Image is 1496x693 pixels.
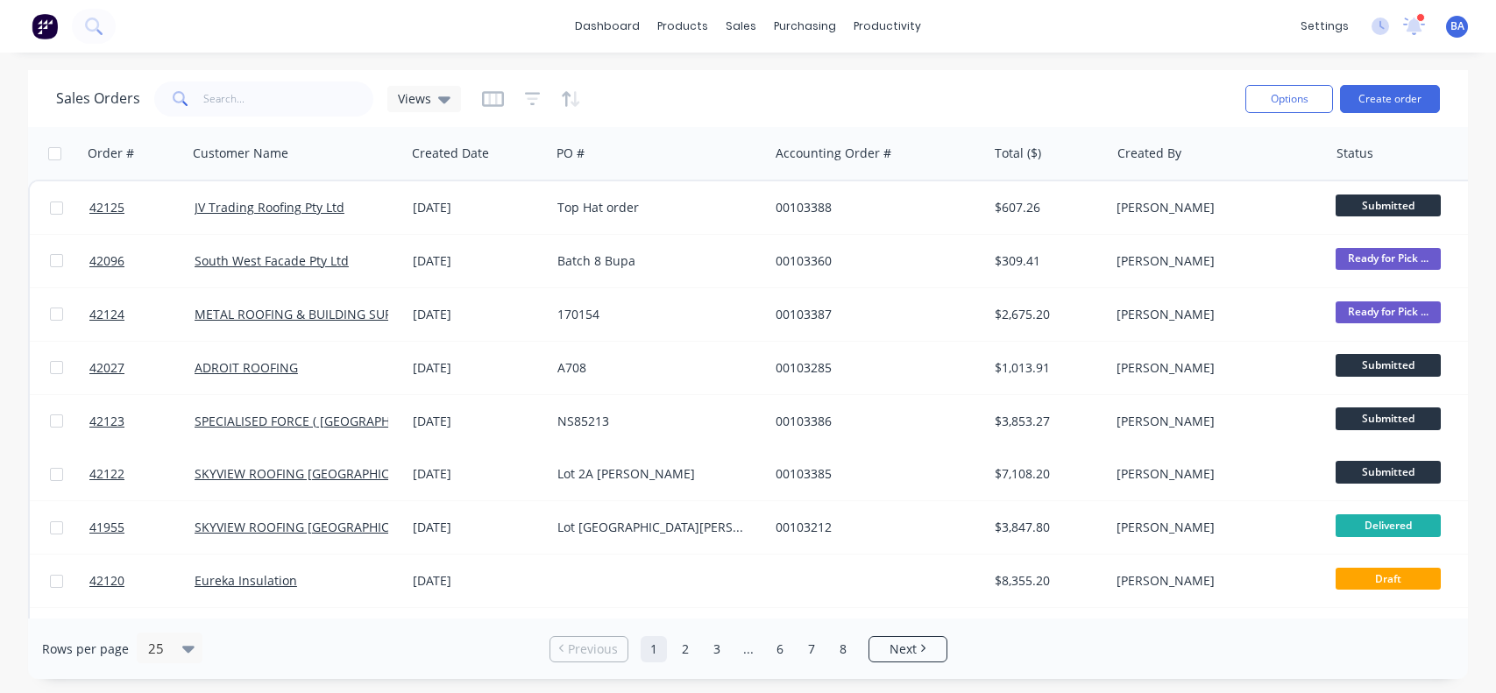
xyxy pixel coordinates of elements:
[413,465,543,483] div: [DATE]
[89,342,195,394] a: 42027
[557,359,752,377] div: A708
[195,306,472,322] a: METAL ROOFING & BUILDING SUPPLIES PTY LTD
[672,636,698,662] a: Page 2
[413,519,543,536] div: [DATE]
[1450,18,1464,34] span: BA
[557,145,585,162] div: PO #
[89,555,195,607] a: 42120
[203,81,374,117] input: Search...
[195,199,344,216] a: JV Trading Roofing Pty Ltd
[195,572,297,589] a: Eureka Insulation
[1117,572,1311,590] div: [PERSON_NAME]
[798,636,825,662] a: Page 7
[413,199,543,216] div: [DATE]
[1336,248,1441,270] span: Ready for Pick ...
[649,13,717,39] div: products
[735,636,762,662] a: Jump forward
[89,199,124,216] span: 42125
[566,13,649,39] a: dashboard
[89,413,124,430] span: 42123
[1117,252,1311,270] div: [PERSON_NAME]
[557,413,752,430] div: NS85213
[1336,301,1441,323] span: Ready for Pick ...
[89,252,124,270] span: 42096
[42,640,129,658] span: Rows per page
[1336,514,1441,536] span: Delivered
[413,306,543,323] div: [DATE]
[776,306,970,323] div: 00103387
[89,448,195,500] a: 42122
[542,636,954,662] ul: Pagination
[193,145,288,162] div: Customer Name
[557,465,752,483] div: Lot 2A [PERSON_NAME]
[89,501,195,554] a: 41955
[830,636,856,662] a: Page 8
[1117,519,1311,536] div: [PERSON_NAME]
[557,252,752,270] div: Batch 8 Bupa
[1292,13,1358,39] div: settings
[1245,85,1333,113] button: Options
[717,13,765,39] div: sales
[1117,306,1311,323] div: [PERSON_NAME]
[776,252,970,270] div: 00103360
[557,519,752,536] div: Lot [GEOGRAPHIC_DATA][PERSON_NAME]
[845,13,930,39] div: productivity
[776,465,970,483] div: 00103385
[776,199,970,216] div: 00103388
[1336,407,1441,429] span: Submitted
[195,465,450,482] a: SKYVIEW ROOFING [GEOGRAPHIC_DATA] P/L
[995,413,1097,430] div: $3,853.27
[195,359,298,376] a: ADROIT ROOFING
[995,252,1097,270] div: $309.41
[557,199,752,216] div: Top Hat order
[89,395,195,448] a: 42123
[776,145,891,162] div: Accounting Order #
[413,359,543,377] div: [DATE]
[568,640,618,658] span: Previous
[56,90,140,107] h1: Sales Orders
[398,89,431,108] span: Views
[89,306,124,323] span: 42124
[995,465,1097,483] div: $7,108.20
[89,181,195,234] a: 42125
[412,145,489,162] div: Created Date
[1117,465,1311,483] div: [PERSON_NAME]
[550,640,627,658] a: Previous page
[413,252,543,270] div: [DATE]
[195,519,450,535] a: SKYVIEW ROOFING [GEOGRAPHIC_DATA] P/L
[89,519,124,536] span: 41955
[413,572,543,590] div: [DATE]
[776,359,970,377] div: 00103285
[704,636,730,662] a: Page 3
[89,608,195,661] a: 42121
[88,145,134,162] div: Order #
[1336,568,1441,590] span: Draft
[89,572,124,590] span: 42120
[995,572,1097,590] div: $8,355.20
[995,519,1097,536] div: $3,847.80
[995,306,1097,323] div: $2,675.20
[1117,413,1311,430] div: [PERSON_NAME]
[869,640,947,658] a: Next page
[32,13,58,39] img: Factory
[1117,145,1181,162] div: Created By
[1336,194,1441,216] span: Submitted
[995,359,1097,377] div: $1,013.91
[1336,354,1441,376] span: Submitted
[890,640,917,658] span: Next
[413,413,543,430] div: [DATE]
[995,199,1097,216] div: $607.26
[89,465,124,483] span: 42122
[1336,145,1373,162] div: Status
[765,13,845,39] div: purchasing
[1340,85,1440,113] button: Create order
[1336,461,1441,483] span: Submitted
[995,145,1041,162] div: Total ($)
[1117,359,1311,377] div: [PERSON_NAME]
[557,306,752,323] div: 170154
[195,413,444,429] a: SPECIALISED FORCE ( [GEOGRAPHIC_DATA])
[776,519,970,536] div: 00103212
[641,636,667,662] a: Page 1 is your current page
[767,636,793,662] a: Page 6
[776,413,970,430] div: 00103386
